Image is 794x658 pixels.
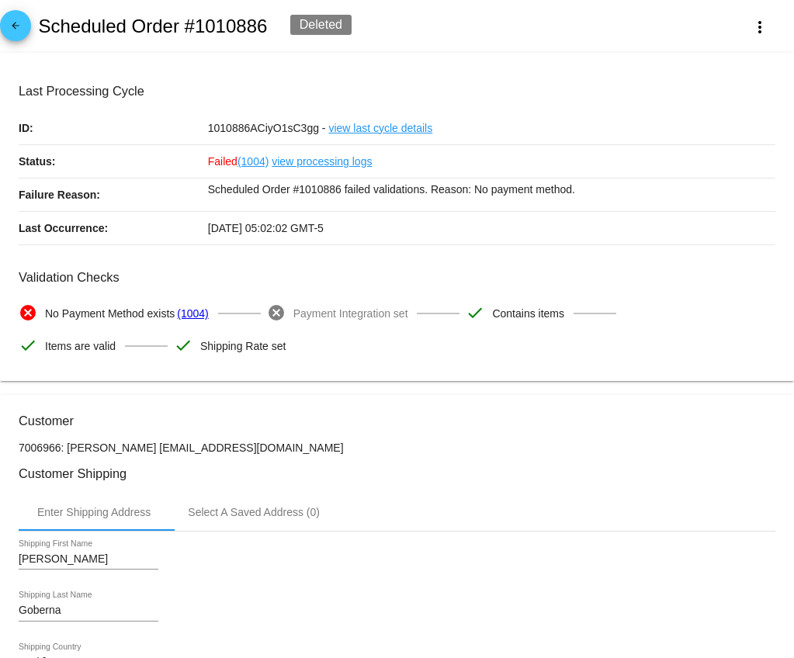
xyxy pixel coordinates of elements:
div: Select A Saved Address (0) [188,506,320,518]
a: (1004) [238,145,269,178]
mat-icon: check [174,336,192,355]
input: Shipping Last Name [19,604,158,617]
p: 7006966: [PERSON_NAME] [EMAIL_ADDRESS][DOMAIN_NAME] [19,442,775,454]
mat-icon: cancel [19,303,37,322]
span: [DATE] 05:02:02 GMT-5 [208,222,324,234]
mat-icon: cancel [267,303,286,322]
span: No Payment Method exists [45,297,175,330]
h3: Customer [19,414,775,428]
p: Failure Reason: [19,178,208,211]
h2: Scheduled Order #1010886 [38,16,267,37]
h3: Last Processing Cycle [19,84,775,99]
a: (1004) [177,297,208,330]
p: ID: [19,112,208,144]
mat-icon: more_vert [751,18,769,36]
span: Payment Integration set [293,297,408,330]
span: Shipping Rate set [200,330,286,362]
span: Items are valid [45,330,116,362]
p: Status: [19,145,208,178]
p: Scheduled Order #1010886 failed validations. Reason: No payment method. [208,178,775,200]
a: view processing logs [272,145,372,178]
h3: Validation Checks [19,270,775,285]
mat-icon: check [466,303,484,322]
h3: Customer Shipping [19,466,775,481]
span: 1010886ACiyO1sC3gg - [208,122,326,134]
mat-icon: check [19,336,37,355]
span: Failed [208,155,269,168]
p: Last Occurrence: [19,212,208,244]
div: Deleted [290,15,352,35]
div: Enter Shipping Address [37,506,151,518]
input: Shipping First Name [19,553,158,566]
a: view last cycle details [328,112,432,144]
mat-icon: arrow_back [6,20,25,39]
span: Contains items [492,297,564,330]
